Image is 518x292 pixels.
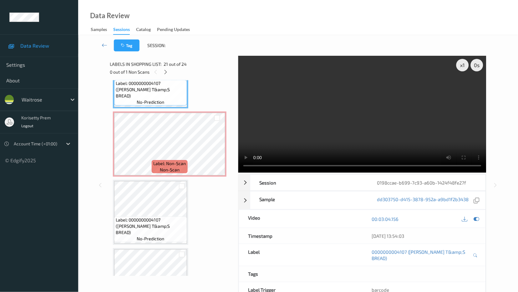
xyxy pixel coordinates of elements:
[239,175,486,191] div: Session0198ccae-b699-7c93-a60b-1424f48fe27f
[136,26,151,34] div: Catalog
[239,244,363,266] div: Label
[456,59,469,71] div: x 1
[137,236,165,242] span: no-prediction
[116,80,185,99] span: Label: 0000000004107 ([PERSON_NAME] T&amp;S BREAD)
[116,217,185,236] span: Label: 0000000004107 ([PERSON_NAME] T&amp;S BREAD)
[110,68,234,76] div: 0 out of 1 Non Scans
[114,39,140,51] button: Tag
[160,167,180,173] span: non-scan
[136,25,157,34] a: Catalog
[137,99,165,105] span: no-prediction
[157,25,196,34] a: Pending Updates
[250,191,368,209] div: Sample
[372,249,471,261] a: 0000000004107 ([PERSON_NAME] T&amp;S BREAD)
[377,196,469,205] a: dd303750-d415-3878-952a-a9bd1f2b3438
[154,160,186,167] span: Label: Non-Scan
[113,25,136,35] a: Sessions
[110,61,161,67] span: Labels in shopping list:
[250,175,368,190] div: Session
[239,210,363,228] div: Video
[91,25,113,34] a: Samples
[239,266,363,282] div: Tags
[90,13,129,19] div: Data Review
[471,59,483,71] div: 0 s
[239,191,486,210] div: Sampledd303750-d415-3878-952a-a9bd1f2b3438
[239,228,363,244] div: Timestamp
[164,61,187,67] span: 21 out of 24
[157,26,190,34] div: Pending Updates
[368,175,486,190] div: 0198ccae-b699-7c93-a60b-1424f48fe27f
[372,233,476,239] div: [DATE] 13:54:03
[147,42,165,49] span: Session:
[113,26,130,35] div: Sessions
[372,216,399,222] a: 00:03:04.156
[91,26,107,34] div: Samples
